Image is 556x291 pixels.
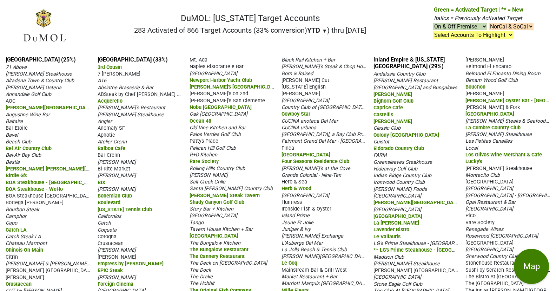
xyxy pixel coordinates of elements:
span: Birnam Wood Golf Club [465,77,518,83]
span: [GEOGRAPHIC_DATA] [373,193,421,199]
span: L'Auberge Del Mar [282,240,323,246]
span: Rare Society [190,159,219,164]
span: Empress by [PERSON_NAME] [98,261,164,267]
span: The Bistro At [GEOGRAPHIC_DATA] [465,274,545,280]
span: [PERSON_NAME] Steakhouse [6,71,72,77]
span: FARM [373,152,387,158]
span: Ironwood Country Club [373,179,425,185]
span: Sherwood Country Club [465,253,518,259]
span: [PERSON_NAME] [GEOGRAPHIC_DATA] [6,267,94,273]
span: Four Seasons Residence Club [282,159,349,164]
span: Belmond El Encanto Dining Room [465,71,541,77]
span: Santa [PERSON_NAME] Country Club [190,186,273,192]
span: Bighorn Golf Club [373,98,413,104]
span: Mt. Ada [190,57,207,63]
span: A16 [98,78,106,84]
span: [PERSON_NAME] [465,91,504,97]
span: Marriott Marquis [GEOGRAPHIC_DATA] [282,280,369,286]
span: Shady Canyon Golf Club [190,199,244,205]
span: Cuistot [373,139,389,145]
span: Bohemian Club [98,193,132,199]
span: The [GEOGRAPHIC_DATA] [465,280,524,286]
span: Renegade Wines [465,226,503,232]
span: The Dock [190,267,211,273]
span: [PERSON_NAME] [190,172,228,178]
span: [PERSON_NAME]'s on 2nd [190,91,248,97]
span: [PERSON_NAME]'s [GEOGRAPHIC_DATA] [190,83,281,90]
span: R+D Kitchen [190,152,217,158]
span: YTD [307,26,320,34]
span: Altadena Town & Country Club [6,78,74,84]
span: Capo [6,220,17,226]
span: [PERSON_NAME]'s Restaurant [98,105,165,111]
span: [PERSON_NAME] [98,247,136,253]
span: The Hobbit [190,280,214,286]
span: [PERSON_NAME] [282,91,320,97]
span: Eldorado Country Club [373,145,424,151]
span: ▼ [322,28,327,34]
span: Castellis [373,112,393,118]
span: Born & Raised [282,71,313,77]
span: [PERSON_NAME] [98,254,136,260]
h1: DuMOL: [US_STATE] Target Accounts [134,13,366,24]
span: Old Vine Kitchen and Bar [190,125,246,131]
span: Les Petites Canailles [465,138,512,144]
span: [PERSON_NAME] [98,159,136,165]
span: Classic Club [373,125,401,131]
span: ** LG's Prime Steakhouse - [GEOGRAPHIC_DATA] ** [373,246,492,253]
span: [PERSON_NAME] Steakhouse [373,261,440,267]
span: Island Prime [282,213,310,219]
span: Finca [282,145,294,151]
span: Bestia [6,159,20,165]
span: 3rd Cousin [98,64,122,70]
span: CUCINA urbana [282,125,316,131]
span: [PERSON_NAME] [98,274,136,280]
span: 71 Above [6,64,27,70]
span: [PERSON_NAME][GEOGRAPHIC_DATA] [6,104,93,111]
span: Naples Ristorante e Bar [190,64,244,70]
span: Palos Verdes Golf Club [190,131,241,137]
span: [GEOGRAPHIC_DATA] [190,233,238,239]
span: [GEOGRAPHIC_DATA] [373,213,422,219]
span: Herb & Wood [282,186,311,192]
span: Grande Colonial - Nine-Ten [282,172,341,178]
span: BOA Steakhouse - WeHo [6,186,63,192]
span: Belmond El Encanto [465,64,511,70]
span: ABSteak by Chef [PERSON_NAME] Back [98,91,188,97]
span: Coqueta [98,227,117,233]
span: Ocean 48 [190,118,211,124]
span: Bouchon [465,84,485,90]
span: Rosewood [GEOGRAPHIC_DATA] [465,233,538,239]
span: Crustacean [6,281,32,287]
span: Local [465,145,478,151]
span: [PERSON_NAME] [GEOGRAPHIC_DATA] [373,267,462,273]
span: [PERSON_NAME] [373,91,412,97]
span: Oak [GEOGRAPHIC_DATA] [190,111,247,117]
span: Los Olivos Wine Merchant & Cafe [465,152,542,158]
span: [GEOGRAPHIC_DATA] [465,111,514,117]
span: [PERSON_NAME][GEOGRAPHIC_DATA] [282,253,368,259]
span: Catch [98,220,111,226]
span: [GEOGRAPHIC_DATA] [190,71,237,77]
span: La [PERSON_NAME] [373,220,419,226]
span: EPIC Steak [98,267,123,273]
span: Greensleeves Steakhouse [373,159,432,165]
span: Montecito Club [465,172,500,178]
span: Lavender Bistro [373,227,409,233]
span: [PERSON_NAME]'s at the Cove [282,166,350,172]
span: Bar Crenn [98,152,120,158]
span: [PERSON_NAME] Steakhouse [98,112,164,118]
span: Rolling Hills Country Club [190,166,245,172]
span: Bourbon Steak [6,207,39,213]
span: Ironside Fish & Oyster [282,206,331,212]
span: Salt Creek Grille [190,179,225,185]
span: Italics = Previously Activated Target [434,15,522,21]
span: [GEOGRAPHIC_DATA] [465,240,514,246]
span: [PERSON_NAME] Restaurant [373,78,438,84]
span: Story Bar + Kitchen [190,206,233,212]
span: Juniper & Ivy [282,226,311,232]
span: Citrin [6,254,18,260]
span: Indian Ridge Country Club [373,173,431,179]
span: Absinthe Brasserie & Bar [98,85,153,91]
span: [PERSON_NAME] [PERSON_NAME][GEOGRAPHIC_DATA], A [GEOGRAPHIC_DATA] [6,165,190,172]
